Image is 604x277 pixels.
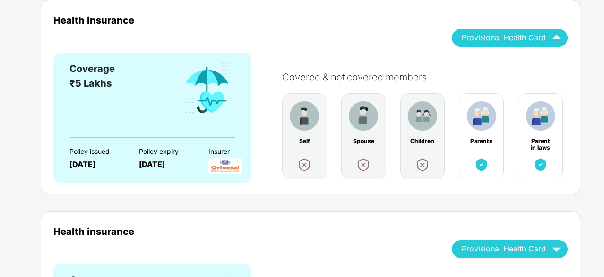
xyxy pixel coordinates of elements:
[180,62,235,118] img: benefitCardImg
[139,148,192,155] div: Policy expiry
[69,62,115,76] div: Coverage
[452,240,568,258] button: Provisional Health Card
[69,160,122,169] div: [DATE]
[139,160,192,169] div: [DATE]
[355,156,372,173] img: benefitCardImg
[526,101,555,131] img: benefitCardImg
[408,101,437,131] img: benefitCardImg
[469,138,494,144] div: Parents
[53,15,438,26] div: Health insurance
[69,148,122,155] div: Policy issued
[548,241,565,257] img: wAAAAASUVORK5CYII=
[349,101,378,131] img: benefitCardImg
[467,101,496,131] img: benefitCardImg
[532,156,549,173] img: benefitCardImg
[69,78,112,89] span: ₹5 Lakhs
[462,246,546,251] span: Provisional Health Card
[528,138,553,144] div: Parent in laws
[53,226,438,237] div: Health insurance
[296,156,313,173] img: benefitCardImg
[452,29,568,47] button: Provisional Health Card
[292,138,317,144] div: Self
[410,138,435,144] div: Children
[282,71,577,83] div: Covered & not covered members
[290,101,319,131] img: benefitCardImg
[414,156,431,173] img: benefitCardImg
[351,138,376,144] div: Spouse
[208,148,261,155] div: Insurer
[473,156,490,173] img: benefitCardImg
[548,29,565,46] img: Icuh8uwCUCF+XjCZyLQsAKiDCM9HiE6CMYmKQaPGkZKaA32CAAACiQcFBJY0IsAAAAASUVORK5CYII=
[462,35,546,40] span: Provisional Health Card
[208,158,242,174] img: InsurerLogo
